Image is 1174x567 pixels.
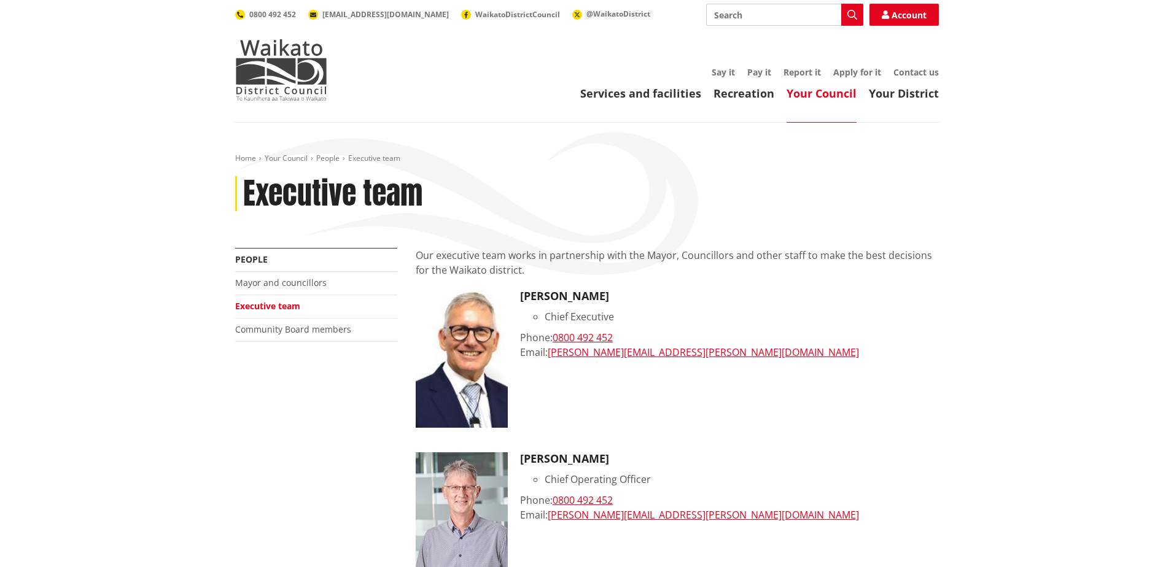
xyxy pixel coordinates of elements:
[249,9,296,20] span: 0800 492 452
[520,330,939,345] div: Phone:
[783,66,821,78] a: Report it
[235,153,256,163] a: Home
[869,86,939,101] a: Your District
[475,9,560,20] span: WaikatoDistrictCouncil
[235,39,327,101] img: Waikato District Council - Te Kaunihera aa Takiwaa o Waikato
[545,472,939,487] li: Chief Operating Officer
[316,153,340,163] a: People
[572,9,650,19] a: @WaikatoDistrict
[548,508,859,522] a: [PERSON_NAME][EMAIL_ADDRESS][PERSON_NAME][DOMAIN_NAME]
[416,248,939,277] p: Our executive team works in partnership with the Mayor, Councillors and other staff to make the b...
[548,345,859,359] a: [PERSON_NAME][EMAIL_ADDRESS][PERSON_NAME][DOMAIN_NAME]
[322,9,449,20] span: [EMAIL_ADDRESS][DOMAIN_NAME]
[520,452,939,466] h3: [PERSON_NAME]
[243,176,422,212] h1: Executive team
[553,493,613,507] a: 0800 492 452
[520,290,939,303] h3: [PERSON_NAME]
[235,9,296,20] a: 0800 492 452
[520,345,939,360] div: Email:
[580,86,701,101] a: Services and facilities
[893,66,939,78] a: Contact us
[553,331,613,344] a: 0800 492 452
[265,153,308,163] a: Your Council
[235,153,939,164] nav: breadcrumb
[833,66,881,78] a: Apply for it
[235,323,351,335] a: Community Board members
[520,507,939,522] div: Email:
[308,9,449,20] a: [EMAIL_ADDRESS][DOMAIN_NAME]
[713,86,774,101] a: Recreation
[787,86,857,101] a: Your Council
[545,309,939,324] li: Chief Executive
[461,9,560,20] a: WaikatoDistrictCouncil
[235,253,268,265] a: People
[235,277,327,288] a: Mayor and councillors
[747,66,771,78] a: Pay it
[586,9,650,19] span: @WaikatoDistrict
[712,66,735,78] a: Say it
[235,300,300,312] a: Executive team
[348,153,400,163] span: Executive team
[869,4,939,26] a: Account
[706,4,863,26] input: Search input
[416,290,508,428] img: CE Craig Hobbs
[520,493,939,507] div: Phone:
